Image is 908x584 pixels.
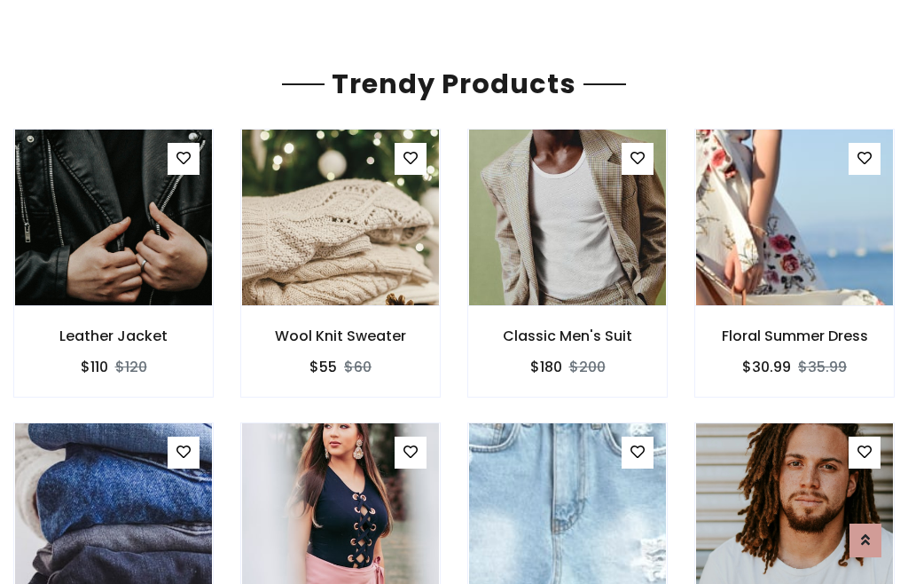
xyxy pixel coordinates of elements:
[530,359,562,375] h6: $180
[325,65,583,103] span: Trendy Products
[115,357,147,377] del: $120
[695,328,894,344] h6: Floral Summer Dress
[569,357,606,377] del: $200
[241,328,440,344] h6: Wool Knit Sweater
[309,359,337,375] h6: $55
[344,357,372,377] del: $60
[14,328,213,344] h6: Leather Jacket
[81,359,108,375] h6: $110
[798,357,847,377] del: $35.99
[742,359,791,375] h6: $30.99
[468,328,667,344] h6: Classic Men's Suit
